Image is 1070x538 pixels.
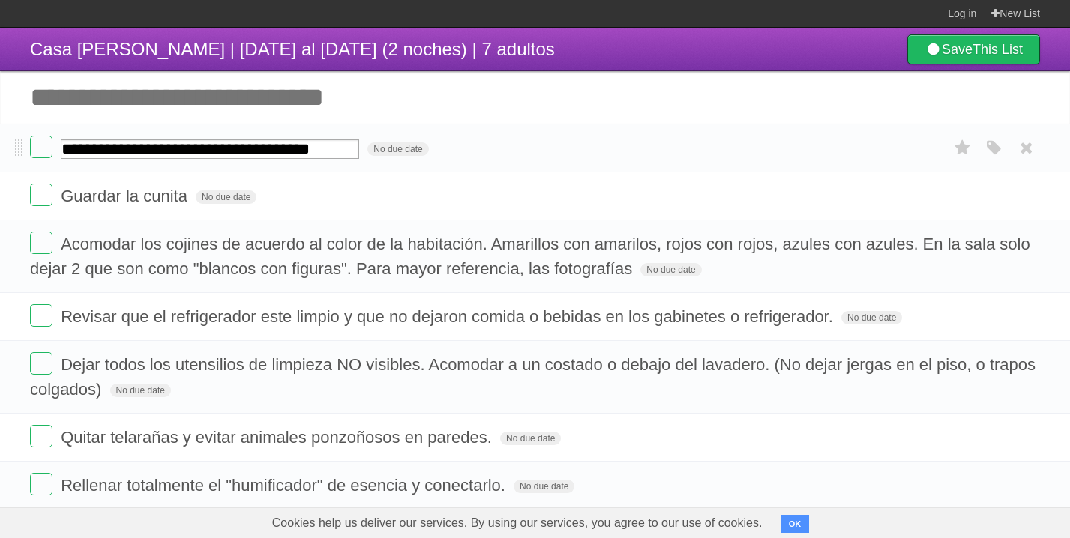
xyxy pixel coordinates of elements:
span: No due date [841,311,902,324]
span: Guardar la cunita [61,187,191,205]
a: SaveThis List [907,34,1040,64]
label: Done [30,473,52,495]
span: Cookies help us deliver our services. By using our services, you agree to our use of cookies. [257,508,778,538]
span: No due date [367,142,428,156]
span: Dejar todos los utensilios de limpieza NO visibles. Acomodar a un costado o debajo del lavadero. ... [30,355,1036,399]
span: No due date [514,480,574,493]
label: Done [30,136,52,158]
label: Done [30,184,52,206]
b: This List [973,42,1023,57]
span: Acomodar los cojines de acuerdo al color de la habitación. Amarillos con amarilos, rojos con rojo... [30,235,1030,278]
label: Done [30,304,52,327]
span: No due date [110,384,171,397]
span: Casa [PERSON_NAME] | [DATE] al [DATE] (2 noches) | 7 adultos [30,39,555,59]
span: No due date [640,263,701,276]
span: Rellenar totalmente el "humificador" de esencia y conectarlo. [61,476,509,495]
button: OK [781,515,810,533]
label: Done [30,232,52,254]
span: No due date [196,190,256,204]
span: No due date [500,432,561,445]
label: Done [30,425,52,447]
span: Revisar que el refrigerador este limpio y que no dejaron comida o bebidas en los gabinetes o refr... [61,307,837,326]
label: Star task [949,136,977,160]
label: Done [30,352,52,375]
span: Quitar telarañas y evitar animales ponzoñosos en paredes. [61,428,496,447]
